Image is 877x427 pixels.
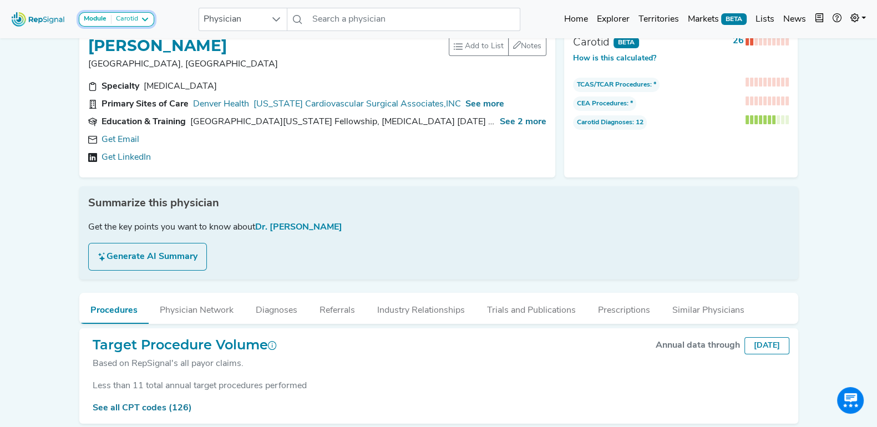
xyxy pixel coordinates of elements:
button: Industry Relationships [366,293,476,323]
button: Generate AI Summary [88,243,207,271]
span: CEA Procedures [577,99,627,109]
button: Similar Physicians [661,293,756,323]
span: Summarize this physician [88,195,219,212]
a: Territories [634,8,683,30]
div: Specialty [102,80,139,93]
div: Get the key points you want to know about [88,221,789,234]
div: toolbar [449,37,546,56]
button: Physician Network [149,293,245,323]
div: Education & Training [102,115,186,129]
button: Prescriptions [587,293,661,323]
input: Search a physician [308,8,520,31]
a: Home [560,8,592,30]
a: News [779,8,810,30]
span: : 12 [573,115,647,130]
button: How is this calculated? [573,53,656,64]
span: Add to List [465,40,504,52]
div: [DATE] [744,337,789,354]
span: Physician [199,8,266,30]
span: Dr. [PERSON_NAME] [255,223,342,232]
a: See all CPT codes (126) [93,404,192,413]
div: Annual data through [656,339,740,352]
div: Based on RepSignal's all payor claims. [93,357,277,370]
a: Get Email [102,133,139,146]
span: Notes [521,42,541,50]
span: BETA [721,13,747,24]
span: See more [465,100,504,109]
button: Intel Book [810,8,828,30]
button: Diagnoses [245,293,308,323]
div: Primary Sites of Care [102,98,189,111]
h2: Target Procedure Volume [93,337,277,353]
span: TCAS/TCAR Procedures [577,80,650,90]
div: Vascular Surgery [144,80,217,93]
button: Procedures [79,293,149,324]
p: [GEOGRAPHIC_DATA], [GEOGRAPHIC_DATA] [88,58,449,71]
div: Less than 11 total annual target procedures performed [88,379,789,393]
strong: Module [84,16,107,22]
button: Add to List [449,37,509,56]
a: Get LinkedIn [102,151,151,164]
strong: 26 [732,37,743,45]
button: ModuleCarotid [79,12,154,27]
a: [US_STATE] Cardiovascular Surgical Associates,INC [254,98,461,111]
a: Denver Health [193,98,249,111]
button: Referrals [308,293,366,323]
button: Notes [508,37,546,56]
div: Carotid [573,34,609,51]
span: BETA [614,37,639,48]
span: Carotid Diagnoses [577,118,632,128]
a: Explorer [592,8,634,30]
a: Lists [751,8,779,30]
span: See 2 more [500,118,546,126]
a: MarketsBETA [683,8,751,30]
h1: [PERSON_NAME] [88,37,227,55]
button: Trials and Publications [476,293,587,323]
div: University of Texas Southwestern Medical Center Fellowship, vascular surgery 2017 - 2019 [190,115,496,129]
div: Carotid [111,15,138,24]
